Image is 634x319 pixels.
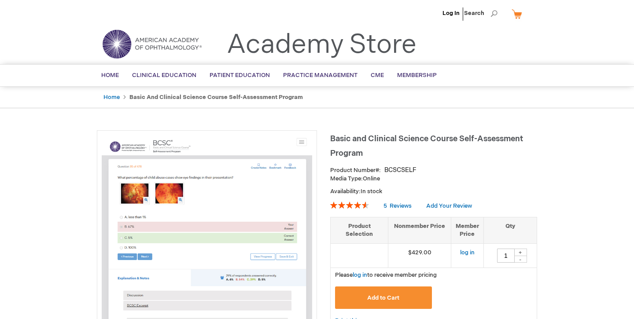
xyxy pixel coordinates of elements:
td: $429.00 [388,243,451,268]
span: Practice Management [283,72,358,79]
input: Qty [497,249,515,263]
span: Search [464,4,498,22]
span: Basic and Clinical Science Course Self-Assessment Program [330,134,523,158]
button: Add to Cart [335,286,432,309]
div: - [514,256,527,263]
span: CME [371,72,384,79]
a: Academy Store [227,29,417,61]
th: Product Selection [331,217,388,243]
strong: Basic and Clinical Science Course Self-Assessment Program [129,94,303,101]
span: Add to Cart [367,294,399,301]
p: Online [330,175,537,183]
a: log in [460,249,475,256]
div: 92% [330,202,369,209]
div: BCSCSELF [384,166,417,175]
strong: Media Type: [330,175,363,182]
span: Clinical Education [132,72,196,79]
span: Patient Education [210,72,270,79]
a: Home [103,94,120,101]
th: Member Price [451,217,483,243]
a: 5 Reviews [383,202,413,209]
span: In stock [361,188,382,195]
th: Nonmember Price [388,217,451,243]
span: Membership [397,72,437,79]
span: Please to receive member pricing [335,271,437,279]
a: log in [353,271,367,279]
span: Home [101,72,119,79]
th: Qty [483,217,537,243]
p: Availability: [330,187,537,196]
a: Add Your Review [426,202,472,209]
div: + [514,249,527,256]
span: 5 [383,202,387,209]
span: Reviews [390,202,412,209]
strong: Product Number [330,167,381,174]
a: Log In [442,10,460,17]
